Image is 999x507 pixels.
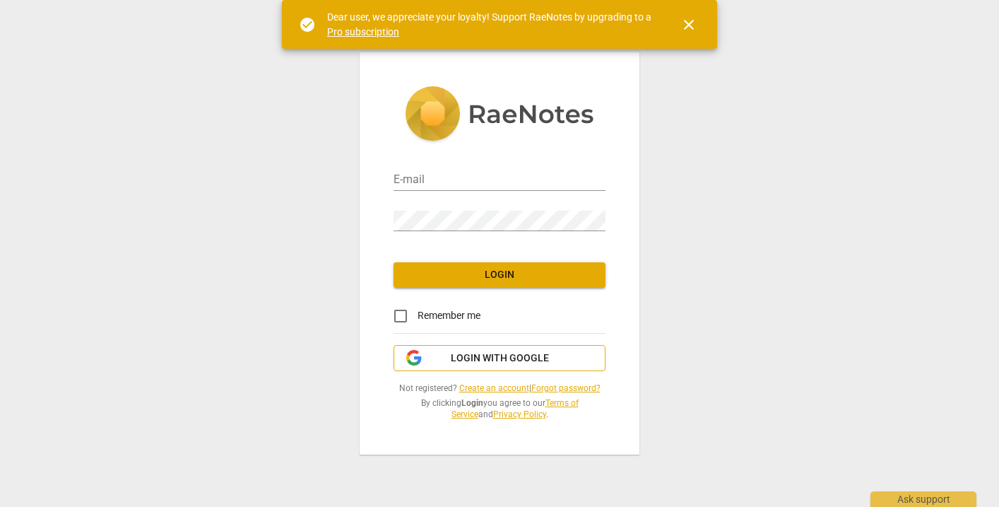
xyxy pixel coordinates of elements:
[405,268,594,282] span: Login
[327,26,399,37] a: Pro subscription
[327,10,655,39] div: Dear user, we appreciate your loyalty! Support RaeNotes by upgrading to a
[299,16,316,33] span: check_circle
[394,397,605,421] span: By clicking you agree to our and .
[680,16,697,33] span: close
[531,383,601,393] a: Forgot password?
[451,398,579,420] a: Terms of Service
[418,308,480,323] span: Remember me
[394,345,605,372] button: Login with Google
[461,398,483,408] b: Login
[672,8,706,42] button: Close
[405,86,594,144] img: 5ac2273c67554f335776073100b6d88f.svg
[394,383,605,395] span: Not registered? |
[394,262,605,288] button: Login
[870,491,976,507] div: Ask support
[459,383,529,393] a: Create an account
[451,351,549,366] span: Login with Google
[493,409,546,419] a: Privacy Policy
